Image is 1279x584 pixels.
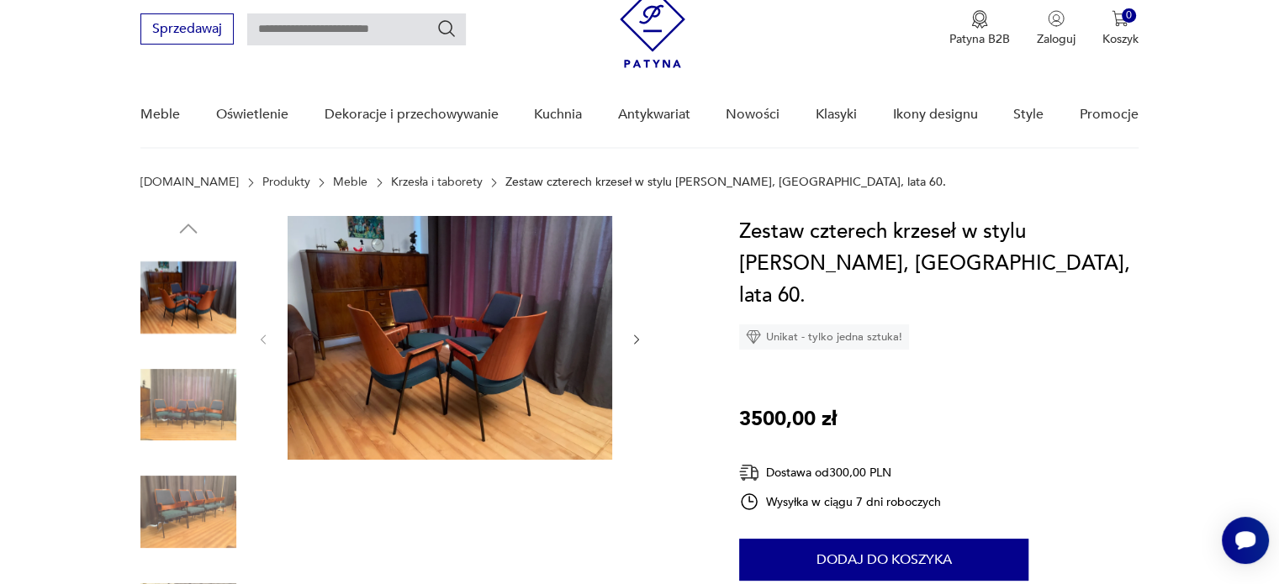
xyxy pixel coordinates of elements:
button: 0Koszyk [1102,10,1139,47]
a: Krzesła i taborety [391,176,483,189]
a: Produkty [262,176,310,189]
img: Ikona medalu [971,10,988,29]
img: Ikona koszyka [1112,10,1128,27]
button: Sprzedawaj [140,13,234,45]
a: Meble [140,82,180,147]
img: Ikona diamentu [746,329,761,345]
a: Meble [333,176,367,189]
a: Promocje [1080,82,1139,147]
a: Style [1013,82,1044,147]
a: Oświetlenie [216,82,288,147]
a: Kuchnia [534,82,582,147]
a: Nowości [726,82,780,147]
a: Klasyki [816,82,857,147]
p: Patyna B2B [949,31,1010,47]
a: Ikona medaluPatyna B2B [949,10,1010,47]
a: Antykwariat [618,82,690,147]
img: Zdjęcie produktu Zestaw czterech krzeseł w stylu Hanno Von Gustedta, Austria, lata 60. [140,250,236,345]
div: 0 [1122,8,1136,23]
button: Zaloguj [1037,10,1076,47]
h1: Zestaw czterech krzeseł w stylu [PERSON_NAME], [GEOGRAPHIC_DATA], lata 60. [739,216,1139,312]
p: 3500,00 zł [739,403,837,435]
a: Dekoracje i przechowywanie [324,82,498,147]
img: Zdjęcie produktu Zestaw czterech krzeseł w stylu Hanno Von Gustedta, Austria, lata 60. [140,464,236,560]
img: Zdjęcie produktu Zestaw czterech krzeseł w stylu Hanno Von Gustedta, Austria, lata 60. [288,216,612,460]
button: Dodaj do koszyka [739,539,1028,581]
p: Zestaw czterech krzeseł w stylu [PERSON_NAME], [GEOGRAPHIC_DATA], lata 60. [505,176,946,189]
img: Ikona dostawy [739,462,759,483]
a: Sprzedawaj [140,24,234,36]
img: Zdjęcie produktu Zestaw czterech krzeseł w stylu Hanno Von Gustedta, Austria, lata 60. [140,357,236,453]
div: Unikat - tylko jedna sztuka! [739,324,909,350]
img: Ikonka użytkownika [1048,10,1065,27]
a: [DOMAIN_NAME] [140,176,239,189]
a: Ikony designu [892,82,977,147]
div: Dostawa od 300,00 PLN [739,462,941,483]
p: Zaloguj [1037,31,1076,47]
button: Szukaj [436,18,457,39]
div: Wysyłka w ciągu 7 dni roboczych [739,492,941,512]
iframe: Smartsupp widget button [1222,517,1269,564]
p: Koszyk [1102,31,1139,47]
button: Patyna B2B [949,10,1010,47]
